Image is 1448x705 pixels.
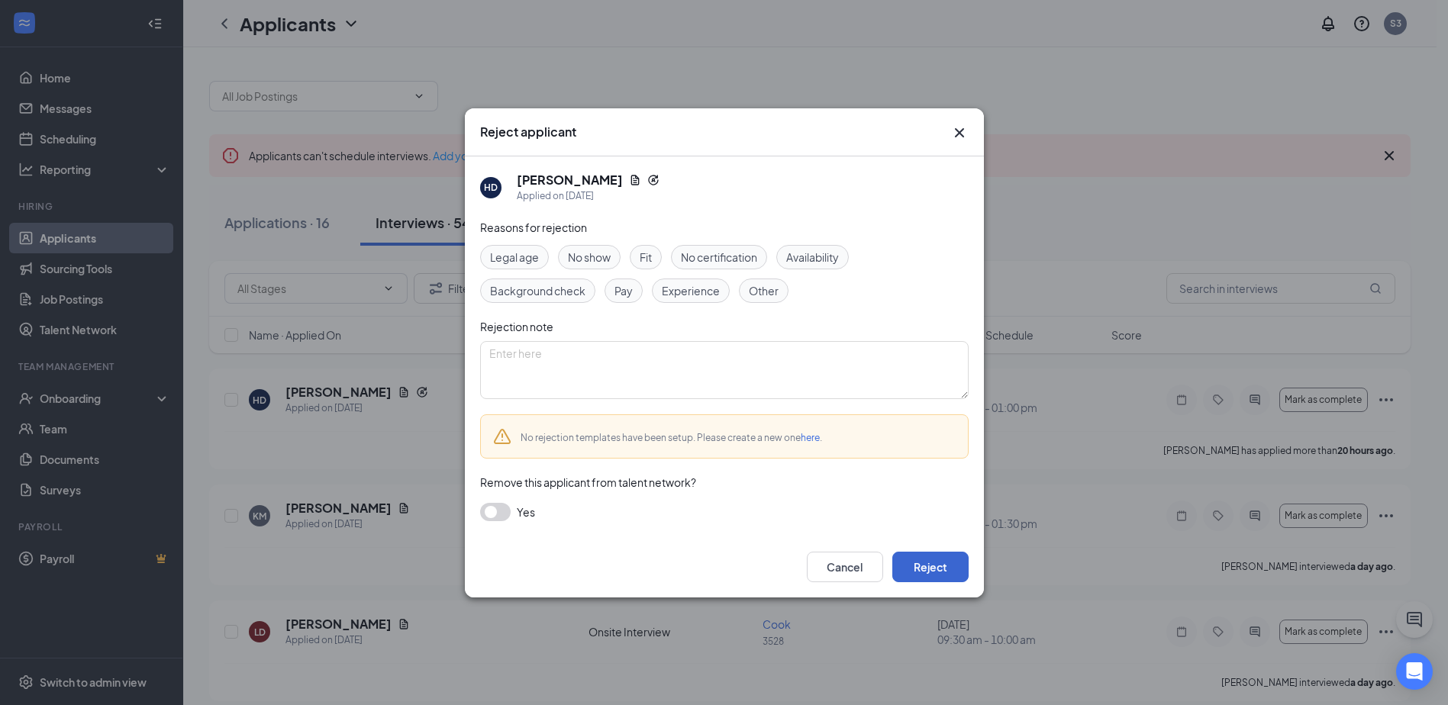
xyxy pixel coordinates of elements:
svg: Cross [950,124,969,142]
span: Fit [640,249,652,266]
div: Open Intercom Messenger [1396,653,1433,690]
span: Experience [662,282,720,299]
span: Other [749,282,779,299]
span: No certification [681,249,757,266]
span: Reasons for rejection [480,221,587,234]
div: Applied on [DATE] [517,188,660,204]
div: HD [484,181,498,194]
button: Cancel [807,552,883,582]
svg: Reapply [647,174,660,186]
a: here [801,432,820,443]
h5: [PERSON_NAME] [517,172,623,188]
svg: Document [629,174,641,186]
span: No show [568,249,611,266]
span: Rejection note [480,320,553,333]
svg: Warning [493,427,511,446]
span: Yes [517,503,535,521]
span: Remove this applicant from talent network? [480,475,696,489]
span: Availability [786,249,839,266]
span: Pay [614,282,633,299]
button: Reject [892,552,969,582]
span: Background check [490,282,585,299]
span: No rejection templates have been setup. Please create a new one . [521,432,822,443]
button: Close [950,124,969,142]
span: Legal age [490,249,539,266]
h3: Reject applicant [480,124,576,140]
